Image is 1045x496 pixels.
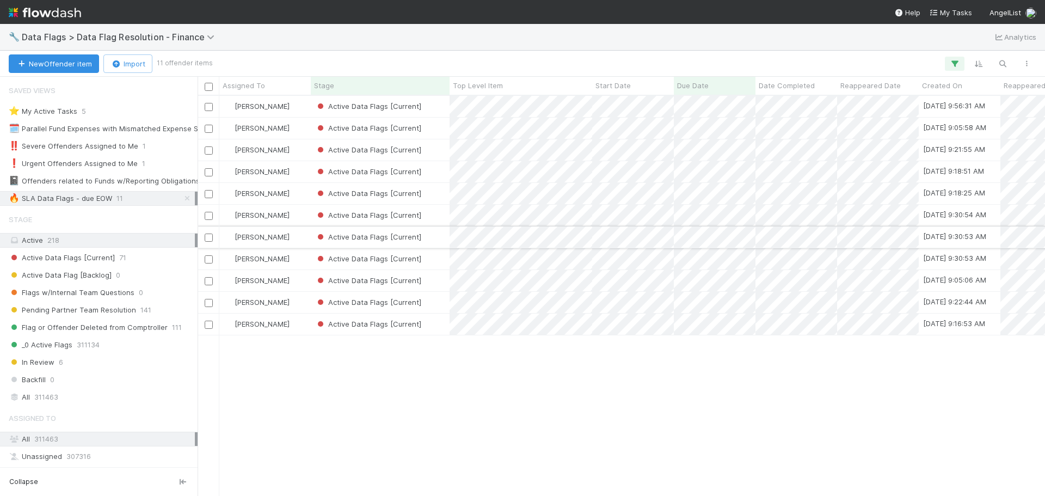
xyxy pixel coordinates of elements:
[205,83,213,91] input: Toggle All Rows Selected
[315,123,421,133] div: Active Data Flags [Current]
[315,275,421,286] div: Active Data Flags [Current]
[205,212,213,220] input: Toggle Row Selected
[929,8,972,17] span: My Tasks
[840,80,901,91] span: Reappeared Date
[224,145,233,154] img: avatar_487f705b-1efa-4920-8de6-14528bcda38c.png
[224,297,290,308] div: [PERSON_NAME]
[224,124,233,132] img: avatar_487f705b-1efa-4920-8de6-14528bcda38c.png
[235,102,290,111] span: [PERSON_NAME]
[34,390,58,404] span: 311463
[235,320,290,328] span: [PERSON_NAME]
[205,299,213,307] input: Toggle Row Selected
[315,298,421,307] span: Active Data Flags [Current]
[9,286,134,299] span: Flags w/Internal Team Questions
[315,320,421,328] span: Active Data Flags [Current]
[1025,8,1036,19] img: avatar_9ff82f50-05c7-4c71-8fc6-9a2e070af8b5.png
[315,166,421,177] div: Active Data Flags [Current]
[205,234,213,242] input: Toggle Row Selected
[923,274,986,285] div: [DATE] 9:05:06 AM
[923,209,986,220] div: [DATE] 9:30:54 AM
[315,211,421,219] span: Active Data Flags [Current]
[453,80,503,91] span: Top Level Item
[172,321,182,334] span: 111
[923,100,985,111] div: [DATE] 9:56:31 AM
[224,189,233,198] img: avatar_487f705b-1efa-4920-8de6-14528bcda38c.png
[9,105,77,118] div: My Active Tasks
[9,373,46,387] span: Backfill
[224,231,290,242] div: [PERSON_NAME]
[205,103,213,111] input: Toggle Row Selected
[116,192,123,205] span: 11
[9,407,56,429] span: Assigned To
[315,101,421,112] div: Active Data Flags [Current]
[205,125,213,133] input: Toggle Row Selected
[315,144,421,155] div: Active Data Flags [Current]
[315,319,421,329] div: Active Data Flags [Current]
[595,80,631,91] span: Start Date
[205,146,213,155] input: Toggle Row Selected
[989,8,1021,17] span: AngelList
[139,286,143,299] span: 0
[9,32,20,41] span: 🔧
[9,356,54,369] span: In Review
[9,477,38,487] span: Collapse
[142,157,145,170] span: 1
[9,124,20,133] span: 🗓️
[9,158,20,168] span: ❗
[315,254,421,263] span: Active Data Flags [Current]
[235,145,290,154] span: [PERSON_NAME]
[224,123,290,133] div: [PERSON_NAME]
[205,255,213,264] input: Toggle Row Selected
[9,174,200,188] div: Offenders related to Funds w/Reporting Obligations
[59,356,63,369] span: 6
[235,254,290,263] span: [PERSON_NAME]
[224,253,290,264] div: [PERSON_NAME]
[235,124,290,132] span: [PERSON_NAME]
[119,251,126,265] span: 71
[315,253,421,264] div: Active Data Flags [Current]
[235,167,290,176] span: [PERSON_NAME]
[224,232,233,241] img: avatar_487f705b-1efa-4920-8de6-14528bcda38c.png
[143,139,146,153] span: 1
[235,189,290,198] span: [PERSON_NAME]
[9,193,20,203] span: 🔥
[235,232,290,241] span: [PERSON_NAME]
[9,139,138,153] div: Severe Offenders Assigned to Me
[224,167,233,176] img: avatar_487f705b-1efa-4920-8de6-14528bcda38c.png
[223,80,265,91] span: Assigned To
[929,7,972,18] a: My Tasks
[923,166,984,176] div: [DATE] 9:18:51 AM
[77,338,100,352] span: 311134
[224,166,290,177] div: [PERSON_NAME]
[923,144,985,155] div: [DATE] 9:21:55 AM
[9,106,20,115] span: ⭐
[9,122,229,136] div: Parallel Fund Expenses with Mismatched Expense Schedules
[923,296,986,307] div: [DATE] 9:22:44 AM
[103,54,152,73] button: Import
[224,319,290,329] div: [PERSON_NAME]
[9,54,99,73] button: NewOffender item
[923,122,986,133] div: [DATE] 9:05:58 AM
[9,432,195,446] div: All
[235,211,290,219] span: [PERSON_NAME]
[315,124,421,132] span: Active Data Flags [Current]
[314,80,334,91] span: Stage
[9,303,136,317] span: Pending Partner Team Resolution
[205,190,213,198] input: Toggle Row Selected
[66,450,91,463] span: 307316
[315,276,421,285] span: Active Data Flags [Current]
[224,254,233,263] img: avatar_487f705b-1efa-4920-8de6-14528bcda38c.png
[116,268,120,282] span: 0
[9,157,138,170] div: Urgent Offenders Assigned to Me
[140,303,151,317] span: 141
[315,145,421,154] span: Active Data Flags [Current]
[9,79,56,101] span: Saved Views
[9,192,112,205] div: SLA Data Flags - due EOW
[315,232,421,241] span: Active Data Flags [Current]
[315,210,421,221] div: Active Data Flags [Current]
[315,231,421,242] div: Active Data Flags [Current]
[9,3,81,22] img: logo-inverted-e16ddd16eac7371096b0.svg
[224,102,233,111] img: avatar_487f705b-1efa-4920-8de6-14528bcda38c.png
[50,373,54,387] span: 0
[315,102,421,111] span: Active Data Flags [Current]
